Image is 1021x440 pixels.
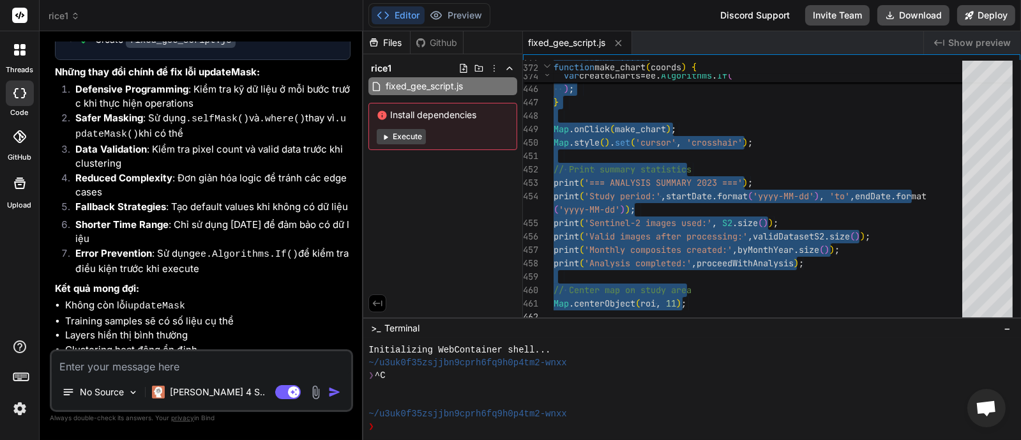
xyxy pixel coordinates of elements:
[49,10,80,22] span: rice1
[559,204,620,215] span: 'yyyy-MM-dd'
[95,33,236,47] div: Create
[713,5,798,26] div: Discord Support
[9,398,31,420] img: settings
[65,82,351,111] li: : Kiểm tra kỹ dữ liệu ở mỗi bước trước khi thực hiện operations
[523,310,537,324] div: 462
[646,61,651,73] span: (
[646,70,656,81] span: ee
[717,190,748,202] span: format
[753,190,814,202] span: 'yyyy-MM-dd'
[763,217,768,229] span: )
[554,204,559,215] span: (
[259,114,305,125] code: .where()
[686,137,743,148] span: 'crosshair'
[523,61,537,75] span: 372
[65,314,351,329] li: Training samples sẽ có số liệu cụ thể
[564,83,569,95] span: )
[1004,322,1011,335] span: −
[584,190,661,202] span: 'Study period:'
[554,284,692,296] span: // Center map on study area
[171,414,194,421] span: privacy
[579,244,584,255] span: (
[630,204,635,215] span: ;
[554,163,692,175] span: // Print summary statistics
[363,36,410,49] div: Files
[829,190,850,202] span: 'to'
[579,231,584,242] span: (
[564,70,579,81] span: var
[666,190,712,202] span: startDate
[620,204,625,215] span: )
[579,177,584,188] span: (
[128,301,185,312] code: updateMask
[55,66,260,78] strong: Những thay đổi chính để fix lỗi updateMask:
[569,83,574,95] span: ;
[523,136,537,149] div: 450
[523,149,537,163] div: 451
[743,177,748,188] span: )
[712,190,717,202] span: .
[186,114,249,125] code: .selfMask()
[799,257,804,269] span: ;
[651,61,681,73] span: coords
[523,176,537,190] div: 453
[681,61,686,73] span: )
[523,270,537,284] div: 459
[824,231,829,242] span: .
[877,5,949,26] button: Download
[554,217,579,229] span: print
[625,204,630,215] span: )
[65,142,351,171] li: : Kiểm tra pixel count và valid data trước khi clustering
[368,369,375,382] span: ❯
[676,298,681,309] span: )
[692,257,697,269] span: ,
[640,298,656,309] span: roi
[829,244,835,255] span: )
[523,230,537,243] div: 456
[712,217,717,229] span: ,
[850,231,855,242] span: (
[569,298,574,309] span: .
[712,70,717,81] span: .
[584,231,748,242] span: 'Valid images after processing:'
[855,190,891,202] span: endDate
[600,137,605,148] span: (
[523,163,537,176] div: 452
[753,231,824,242] span: validDatasetS2
[829,231,850,242] span: size
[554,244,579,255] span: print
[737,217,758,229] span: size
[65,171,351,200] li: : Đơn giản hóa logic để tránh các edge cases
[554,123,569,135] span: Map
[635,298,640,309] span: (
[554,96,559,108] span: }
[794,244,799,255] span: .
[727,70,732,81] span: (
[594,61,646,73] span: make_chart
[948,36,1011,49] span: Show preview
[865,231,870,242] span: ;
[6,64,33,75] label: threads
[554,177,579,188] span: print
[8,152,31,163] label: GitHub
[371,62,391,75] span: rice1
[676,137,681,148] span: ,
[732,217,737,229] span: .
[128,387,139,398] img: Pick Models
[799,244,819,255] span: size
[569,137,574,148] span: .
[554,190,579,202] span: print
[75,201,166,213] strong: Fallback Strategies
[523,284,537,297] div: 460
[50,412,353,424] p: Always double-check its answers. Your in Bind
[630,137,635,148] span: (
[65,298,351,314] li: Không còn lỗi
[697,257,794,269] span: proceedWithAnalysis
[523,297,537,310] div: 461
[656,298,661,309] span: ,
[80,386,124,398] p: No Source
[579,70,640,81] span: createCharts
[896,190,926,202] span: format
[55,282,139,294] strong: Kết quả mong đợi:
[523,123,537,136] div: 449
